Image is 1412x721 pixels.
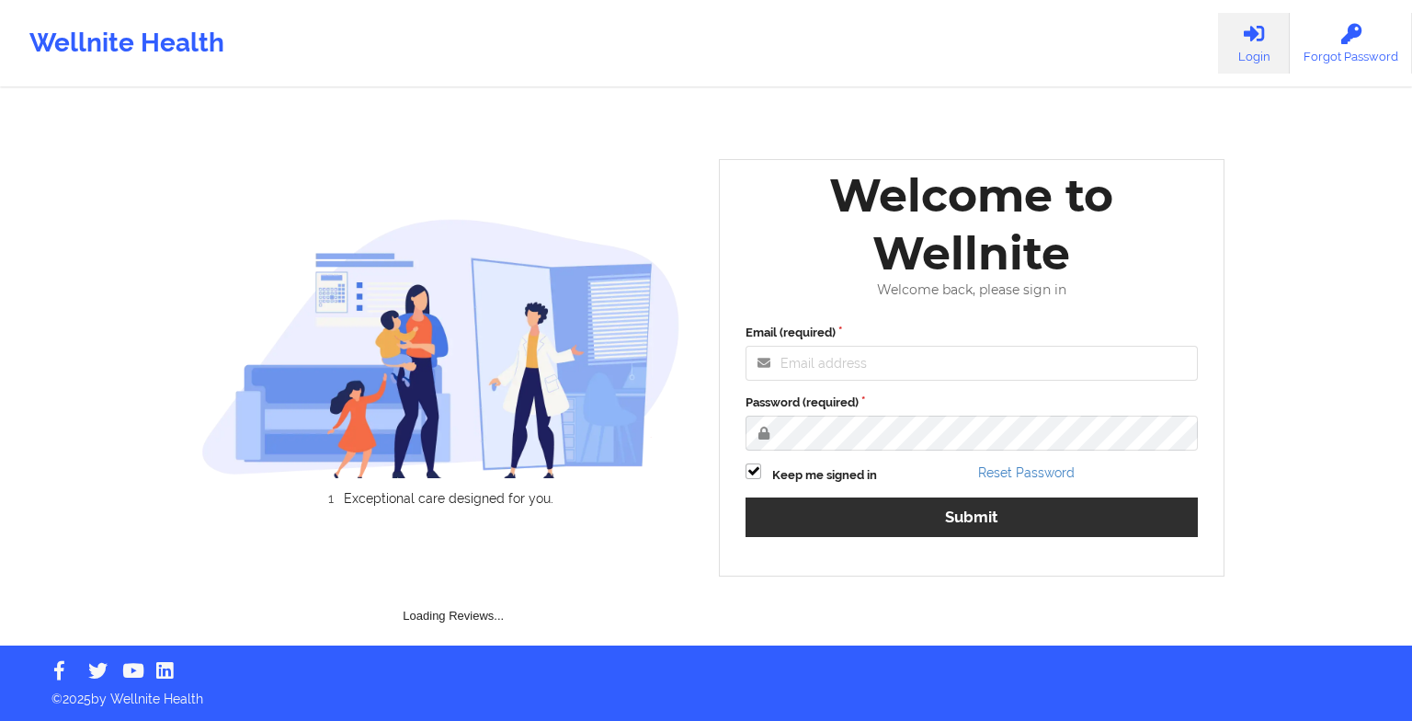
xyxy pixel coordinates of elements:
[746,394,1198,412] label: Password (required)
[201,218,681,478] img: wellnite-auth-hero_200.c722682e.png
[201,537,707,625] div: Loading Reviews...
[746,324,1198,342] label: Email (required)
[978,465,1075,480] a: Reset Password
[733,166,1211,282] div: Welcome to Wellnite
[1290,13,1412,74] a: Forgot Password
[217,491,680,506] li: Exceptional care designed for you.
[772,466,877,485] label: Keep me signed in
[746,498,1198,537] button: Submit
[733,282,1211,298] div: Welcome back, please sign in
[39,677,1373,708] p: © 2025 by Wellnite Health
[746,346,1198,381] input: Email address
[1218,13,1290,74] a: Login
